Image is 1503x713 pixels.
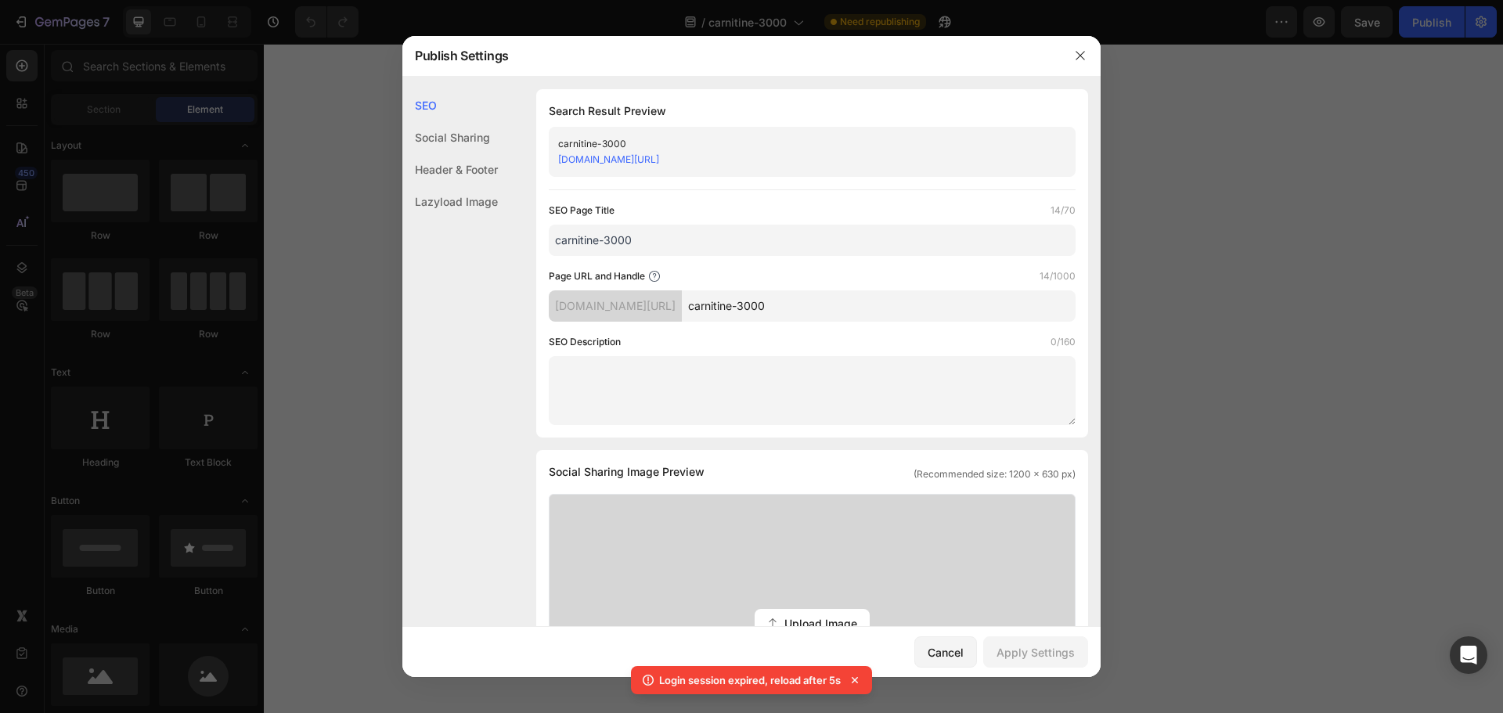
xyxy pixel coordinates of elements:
[914,467,1076,481] span: (Recommended size: 1200 x 630 px)
[402,121,498,153] div: Social Sharing
[1040,268,1076,284] label: 14/1000
[983,636,1088,668] button: Apply Settings
[997,644,1075,661] div: Apply Settings
[549,203,615,218] label: SEO Page Title
[402,89,498,121] div: SEO
[558,136,1040,152] div: carnitine-3000
[549,102,1076,121] h1: Search Result Preview
[549,268,645,284] label: Page URL and Handle
[928,644,964,661] div: Cancel
[549,290,682,322] div: [DOMAIN_NAME][URL]
[682,290,1076,322] input: Handle
[1051,203,1076,218] label: 14/70
[784,615,857,632] span: Upload Image
[558,153,659,165] a: [DOMAIN_NAME][URL]
[549,463,705,481] span: Social Sharing Image Preview
[1051,334,1076,350] label: 0/160
[402,185,498,218] div: Lazyload Image
[402,35,1060,76] div: Publish Settings
[659,672,841,688] p: Login session expired, reload after 5s
[402,153,498,185] div: Header & Footer
[914,636,977,668] button: Cancel
[549,334,621,350] label: SEO Description
[1450,636,1487,674] div: Open Intercom Messenger
[549,225,1076,256] input: Title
